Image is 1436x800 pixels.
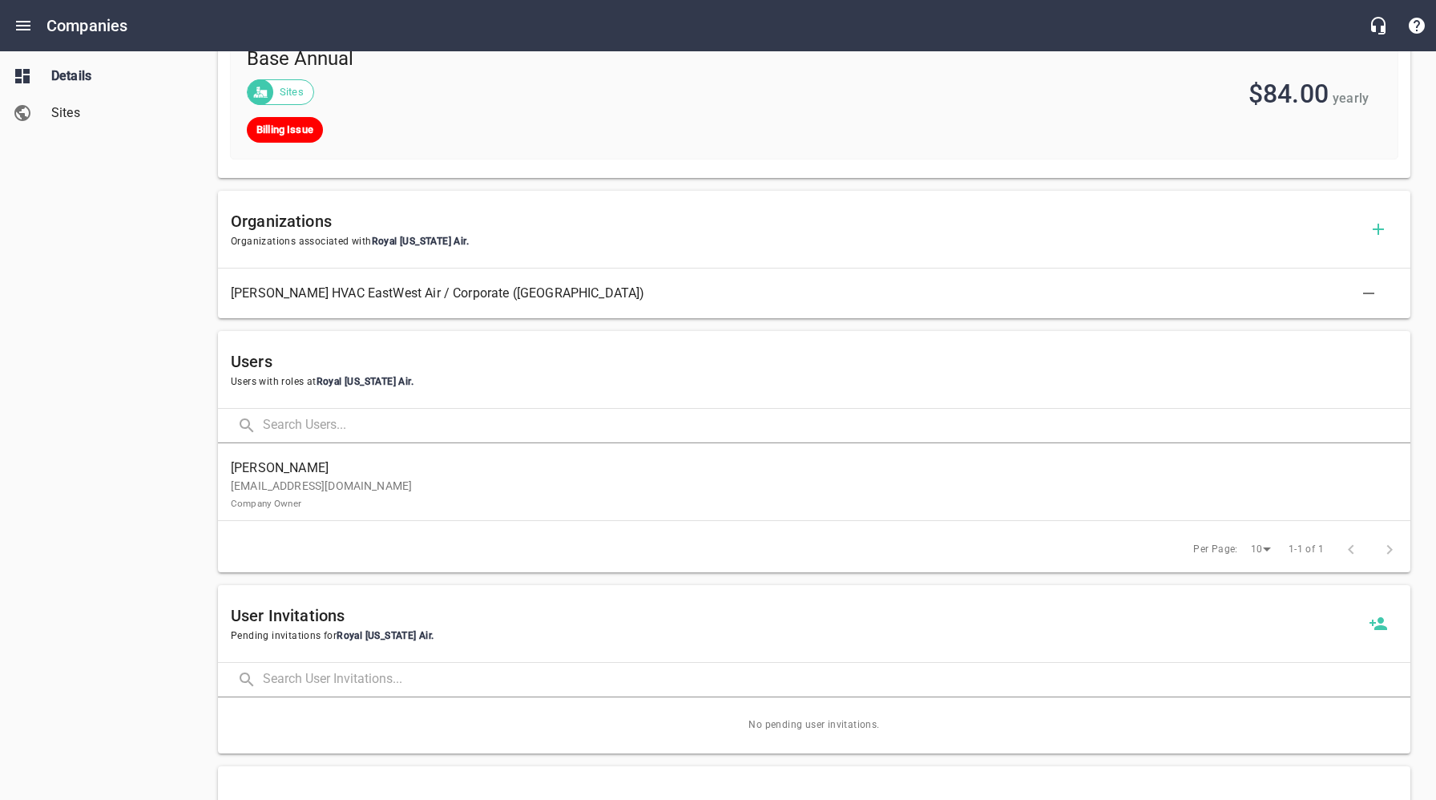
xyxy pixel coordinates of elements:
[337,630,434,641] span: Royal [US_STATE] Air .
[231,284,1372,303] span: [PERSON_NAME] HVAC EastWest Air / Corporate ([GEOGRAPHIC_DATA])
[1248,79,1329,109] span: $84.00
[372,236,469,247] span: Royal [US_STATE] Air .
[247,117,323,143] div: Billing Issue
[231,603,1359,628] h6: User Invitations
[51,103,173,123] span: Sites
[231,374,1398,390] span: Users with roles at
[51,67,173,86] span: Details
[317,376,413,387] span: Royal [US_STATE] Air .
[1359,6,1398,45] button: Live Chat
[231,628,1359,644] span: Pending invitations for
[1244,539,1277,560] div: 10
[247,79,314,105] div: Sites
[1398,6,1436,45] button: Support Portal
[1359,604,1398,643] a: Invite a new user to Royal California Air
[247,122,323,138] span: Billing Issue
[231,498,301,509] small: Company Owner
[247,46,789,72] span: Base Annual
[263,663,1410,697] input: Search User Invitations...
[4,6,42,45] button: Open drawer
[263,409,1410,443] input: Search Users...
[1333,91,1369,106] span: yearly
[218,697,1410,754] span: No pending user invitations.
[1193,542,1238,558] span: Per Page:
[231,234,1359,250] span: Organizations associated with
[270,84,313,100] span: Sites
[218,450,1410,520] a: [PERSON_NAME][EMAIL_ADDRESS][DOMAIN_NAME]Company Owner
[1289,542,1324,558] span: 1-1 of 1
[231,478,1385,511] p: [EMAIL_ADDRESS][DOMAIN_NAME]
[1349,274,1388,313] button: Delete Association
[1359,210,1398,248] button: Add Organization
[46,13,127,38] h6: Companies
[231,208,1359,234] h6: Organizations
[231,459,1385,478] span: [PERSON_NAME]
[231,349,1398,374] h6: Users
